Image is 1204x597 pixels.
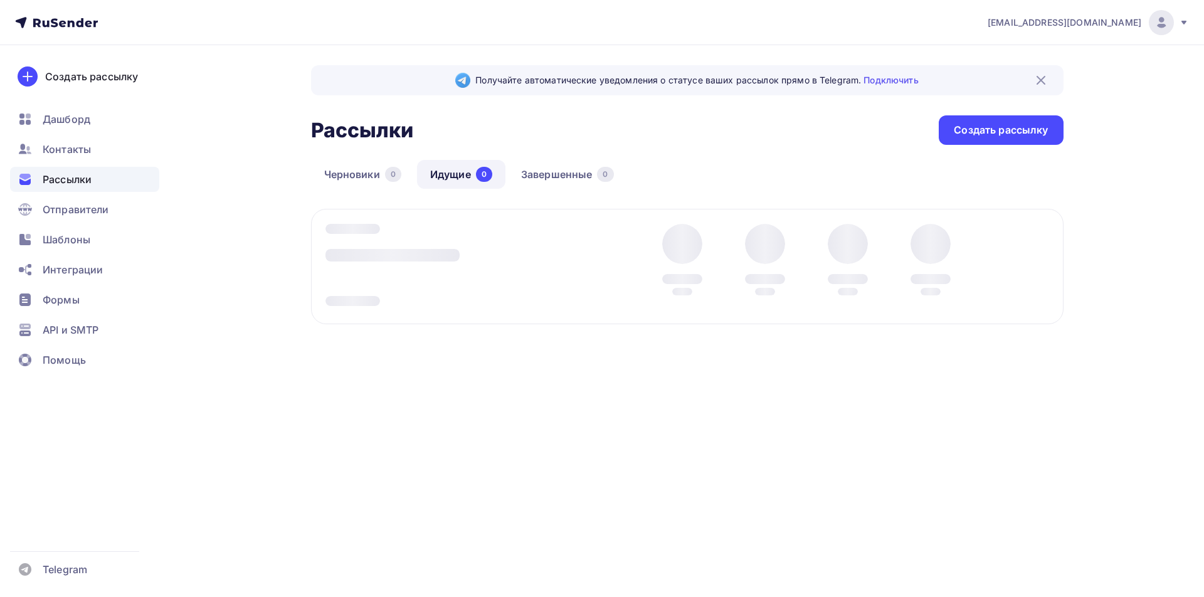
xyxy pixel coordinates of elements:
[10,227,159,252] a: Шаблоны
[988,16,1141,29] span: [EMAIL_ADDRESS][DOMAIN_NAME]
[10,137,159,162] a: Контакты
[10,287,159,312] a: Формы
[43,142,91,157] span: Контакты
[43,562,87,577] span: Telegram
[385,167,401,182] div: 0
[43,292,80,307] span: Формы
[43,112,90,127] span: Дашборд
[597,167,613,182] div: 0
[10,107,159,132] a: Дашборд
[863,75,918,85] a: Подключить
[417,160,505,189] a: Идущие0
[508,160,627,189] a: Завершенные0
[10,167,159,192] a: Рассылки
[43,262,103,277] span: Интеграции
[988,10,1189,35] a: [EMAIL_ADDRESS][DOMAIN_NAME]
[43,202,109,217] span: Отправители
[311,160,415,189] a: Черновики0
[311,118,414,143] h2: Рассылки
[43,172,92,187] span: Рассылки
[10,197,159,222] a: Отправители
[455,73,470,88] img: Telegram
[43,322,98,337] span: API и SMTP
[475,74,918,87] span: Получайте автоматические уведомления о статусе ваших рассылок прямо в Telegram.
[45,69,138,84] div: Создать рассылку
[476,167,492,182] div: 0
[43,232,90,247] span: Шаблоны
[43,352,86,367] span: Помощь
[954,123,1048,137] div: Создать рассылку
